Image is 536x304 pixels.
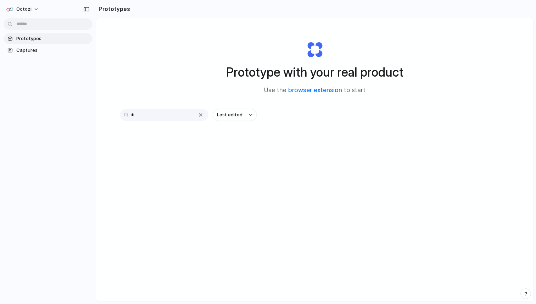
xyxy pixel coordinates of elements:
a: Prototypes [4,33,92,44]
span: Use the to start [264,86,365,95]
a: browser extension [288,87,342,94]
button: Last edited [213,109,257,121]
a: Captures [4,45,92,56]
span: Last edited [217,111,242,118]
span: Octozi [16,6,32,13]
h2: Prototypes [96,5,130,13]
span: Prototypes [16,35,89,42]
button: Octozi [4,4,43,15]
span: Captures [16,47,89,54]
h1: Prototype with your real product [226,63,403,82]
